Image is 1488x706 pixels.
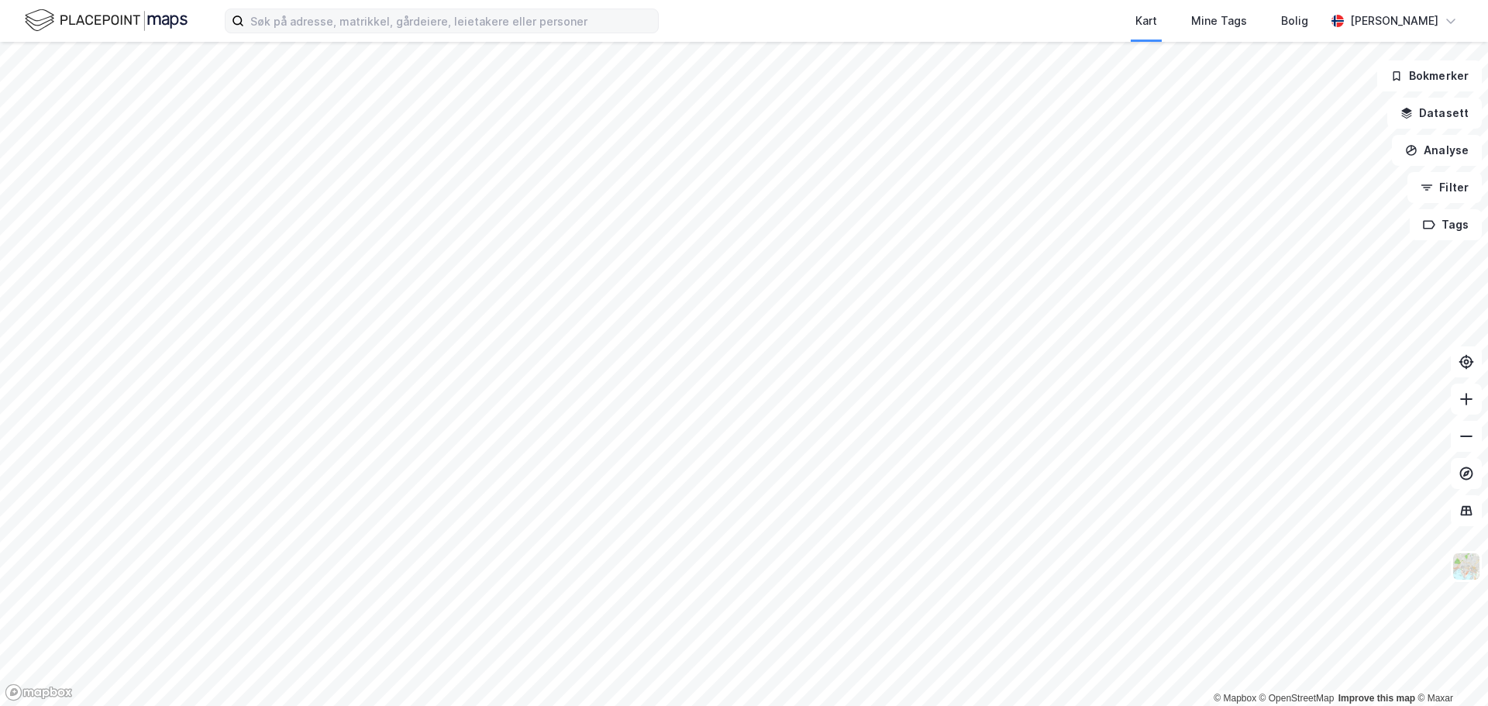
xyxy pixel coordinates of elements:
a: Improve this map [1338,693,1415,704]
button: Bokmerker [1377,60,1482,91]
img: logo.f888ab2527a4732fd821a326f86c7f29.svg [25,7,188,34]
div: Mine Tags [1191,12,1247,30]
div: [PERSON_NAME] [1350,12,1438,30]
div: Bolig [1281,12,1308,30]
button: Datasett [1387,98,1482,129]
a: Mapbox [1214,693,1256,704]
div: Kart [1135,12,1157,30]
button: Analyse [1392,135,1482,166]
iframe: Chat Widget [1410,632,1488,706]
img: Z [1452,552,1481,581]
button: Filter [1407,172,1482,203]
button: Tags [1410,209,1482,240]
div: Kontrollprogram for chat [1410,632,1488,706]
a: OpenStreetMap [1259,693,1335,704]
input: Søk på adresse, matrikkel, gårdeiere, leietakere eller personer [244,9,658,33]
a: Mapbox homepage [5,684,73,701]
